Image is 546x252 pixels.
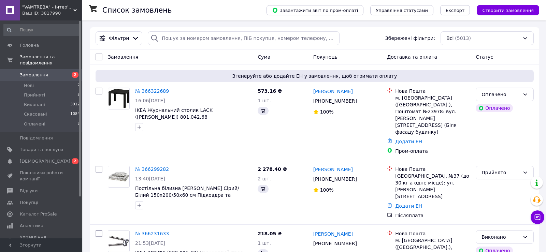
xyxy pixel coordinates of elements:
[77,83,80,89] span: 2
[482,8,534,13] span: Створити замовлення
[376,8,428,13] span: Управління статусами
[320,109,334,115] span: 100%
[395,173,470,200] div: [GEOGRAPHIC_DATA], №37 (до 30 кг а одне місце): ул. [PERSON_NAME][STREET_ADDRESS]
[313,88,353,95] a: [PERSON_NAME]
[395,203,422,209] a: Додати ЕН
[24,102,45,108] span: Виконані
[387,54,437,60] span: Доставка та оплата
[108,231,129,252] img: Фото товару
[313,166,353,173] a: [PERSON_NAME]
[108,230,130,252] a: Фото товару
[20,147,63,153] span: Товари та послуги
[20,199,38,206] span: Покупці
[108,88,130,109] a: Фото товару
[109,35,129,42] span: Фільтри
[258,176,271,181] span: 2 шт.
[258,166,287,172] span: 2 278.40 ₴
[108,166,130,188] a: Фото товару
[20,170,63,182] span: Показники роботи компанії
[476,104,513,112] div: Оплачено
[477,5,539,15] button: Створити замовлення
[20,135,53,141] span: Повідомлення
[258,231,282,236] span: 218.05 ₴
[272,7,358,13] span: Завантажити звіт по пром-оплаті
[20,234,63,247] span: Управління сайтом
[22,4,73,10] span: "VAMTREBA" - інтер'єри мрій тепер доступні для всіх! Ви знайдете тут все з ІК!
[148,31,340,45] input: Пошук за номером замовлення, ПІБ покупця, номером телефону, Email, номером накладної
[135,186,239,205] a: Постільна білизна [PERSON_NAME] Сірий/Білий 150х200/50х60 см Підковдра та наволочка Домашній текс...
[476,54,493,60] span: Статус
[370,5,433,15] button: Управління статусами
[24,83,34,89] span: Нові
[312,174,358,184] div: [PHONE_NUMBER]
[531,210,544,224] button: Чат з покупцем
[20,158,70,164] span: [DEMOGRAPHIC_DATA]
[135,88,169,94] a: № 366322689
[395,212,470,219] div: Післяплата
[446,35,454,42] span: Всі
[22,10,82,16] div: Ваш ID: 3817990
[135,176,165,181] span: 13:40[DATE]
[395,166,470,173] div: Нова Пошта
[312,239,358,248] div: [PHONE_NUMBER]
[482,233,520,241] div: Виконано
[313,231,353,237] a: [PERSON_NAME]
[455,35,471,41] span: (5013)
[320,187,334,193] span: 100%
[108,88,129,109] img: Фото товару
[70,111,80,117] span: 1084
[395,139,422,144] a: Додати ЕН
[108,54,138,60] span: Замовлення
[20,188,38,194] span: Відгуки
[24,92,45,98] span: Прийняті
[24,111,47,117] span: Скасовані
[482,91,520,98] div: Оплачено
[108,166,129,187] img: Фото товару
[446,8,465,13] span: Експорт
[267,5,363,15] button: Завантажити звіт по пром-оплаті
[258,240,271,246] span: 1 шт.
[385,35,435,42] span: Збережені фільтри:
[20,54,82,66] span: Замовлення та повідомлення
[20,42,39,48] span: Головна
[258,54,270,60] span: Cума
[70,102,80,108] span: 3912
[135,231,169,236] a: № 366231633
[20,211,57,217] span: Каталог ProSale
[20,223,43,229] span: Аналітика
[135,107,213,120] a: IKEA Журнальний столик LACK ([PERSON_NAME]) 801.042.68
[258,88,282,94] span: 573.16 ₴
[72,72,78,78] span: 2
[258,98,271,103] span: 1 шт.
[135,166,169,172] a: № 366299282
[312,96,358,106] div: [PHONE_NUMBER]
[3,24,81,36] input: Пошук
[135,98,165,103] span: 16:06[DATE]
[20,72,48,78] span: Замовлення
[470,7,539,13] a: Створити замовлення
[102,6,172,14] h1: Список замовлень
[395,230,470,237] div: Нова Пошта
[72,158,78,164] span: 2
[395,88,470,94] div: Нова Пошта
[395,94,470,135] div: м. [GEOGRAPHIC_DATA] ([GEOGRAPHIC_DATA].), Поштомат №23978: вул. [PERSON_NAME][STREET_ADDRESS] (Б...
[24,121,45,127] span: Оплачені
[440,5,470,15] button: Експорт
[77,92,80,98] span: 8
[395,148,470,154] div: Пром-оплата
[77,121,80,127] span: 7
[313,54,337,60] span: Покупець
[482,169,520,176] div: Прийнято
[135,240,165,246] span: 21:53[DATE]
[98,73,531,79] span: Згенеруйте або додайте ЕН у замовлення, щоб отримати оплату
